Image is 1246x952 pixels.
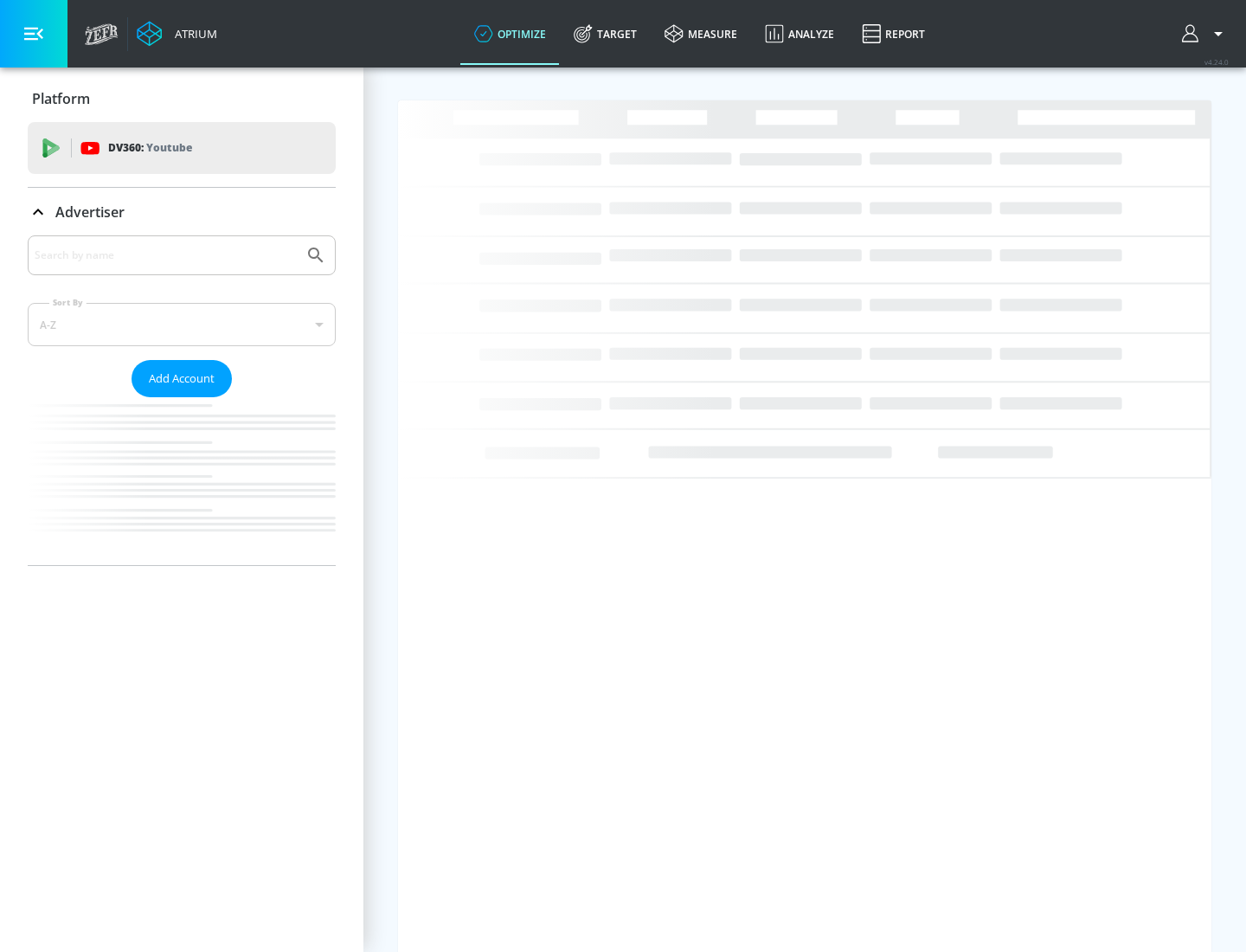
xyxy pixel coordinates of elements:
[55,203,125,222] p: Advertiser
[35,244,297,267] input: Search by name
[28,122,336,174] div: DV360: Youtube
[28,74,336,123] div: Platform
[651,3,751,65] a: measure
[28,188,336,236] div: Advertiser
[1204,57,1229,67] span: v 4.24.0
[28,235,336,565] div: Advertiser
[560,3,651,65] a: Target
[49,297,87,308] label: Sort By
[848,3,939,65] a: Report
[149,369,215,389] span: Add Account
[168,26,217,42] div: Atrium
[460,3,560,65] a: optimize
[28,303,336,346] div: A-Z
[146,138,192,157] p: Youtube
[108,138,192,158] p: DV360:
[28,397,336,565] nav: list of Advertiser
[751,3,848,65] a: Analyze
[132,360,232,397] button: Add Account
[32,89,90,108] p: Platform
[137,21,217,47] a: Atrium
